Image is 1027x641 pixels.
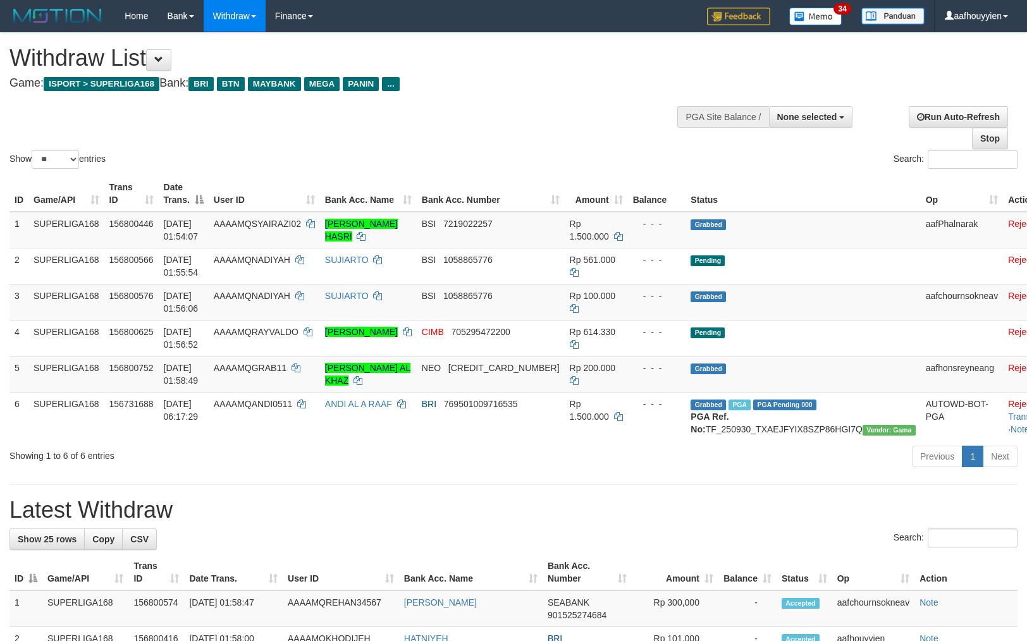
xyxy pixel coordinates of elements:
span: Copy 5859458229319158 to clipboard [448,363,560,373]
span: AAAAMQGRAB11 [214,363,286,373]
span: 156800752 [109,363,154,373]
span: Pending [691,327,725,338]
label: Search: [894,528,1018,547]
span: ISPORT > SUPERLIGA168 [44,77,159,91]
span: Grabbed [691,400,726,410]
a: SUJIARTO [325,255,369,265]
th: User ID: activate to sort column ascending [283,554,399,590]
span: CIMB [422,327,444,337]
span: MAYBANK [248,77,301,91]
span: PANIN [343,77,379,91]
td: SUPERLIGA168 [28,320,104,356]
span: [DATE] 06:17:29 [164,399,199,422]
th: Date Trans.: activate to sort column descending [159,176,209,212]
th: Balance: activate to sort column ascending [718,554,777,590]
td: aafchournsokneav [921,284,1003,320]
span: SEABANK [548,597,589,607]
td: 6 [9,392,28,441]
span: Rp 614.330 [570,327,615,337]
a: Previous [912,446,962,467]
span: Pending [691,255,725,266]
span: Grabbed [691,363,726,374]
td: Rp 300,000 [632,590,718,627]
div: - - - [633,398,681,410]
span: AAAAMQANDI0511 [214,399,293,409]
span: None selected [777,112,837,122]
span: Rp 200.000 [570,363,615,373]
td: [DATE] 01:58:47 [184,590,283,627]
span: 156731688 [109,399,154,409]
div: - - - [633,253,681,266]
span: AAAAMQNADIYAH [214,291,290,301]
span: [DATE] 01:58:49 [164,363,199,386]
span: Copy [92,534,114,544]
a: [PERSON_NAME] AL KHAZ [325,363,410,386]
span: 156800625 [109,327,154,337]
h1: Withdraw List [9,46,672,71]
span: Rp 1.500.000 [570,399,609,422]
span: Marked by aafromsomean [729,400,751,410]
span: NEO [422,363,441,373]
td: 1 [9,590,42,627]
span: BSI [422,255,436,265]
a: Note [919,597,938,607]
td: 1 [9,212,28,248]
span: Copy 7219022257 to clipboard [443,219,493,229]
td: 156800574 [128,590,184,627]
span: Rp 100.000 [570,291,615,301]
a: Show 25 rows [9,528,85,550]
th: Amount: activate to sort column ascending [632,554,718,590]
span: BSI [422,219,436,229]
td: SUPERLIGA168 [28,248,104,284]
img: MOTION_logo.png [9,6,106,25]
a: Stop [972,128,1008,149]
span: AAAAMQRAYVALDO [214,327,298,337]
th: Bank Acc. Number: activate to sort column ascending [417,176,565,212]
a: ANDI AL A RAAF [325,399,392,409]
th: Trans ID: activate to sort column ascending [104,176,159,212]
h1: Latest Withdraw [9,498,1018,523]
span: Grabbed [691,291,726,302]
select: Showentries [32,150,79,169]
span: Vendor URL: https://trx31.1velocity.biz [863,425,916,436]
th: Op: activate to sort column ascending [921,176,1003,212]
td: aafPhalnarak [921,212,1003,248]
td: SUPERLIGA168 [42,590,128,627]
th: Status [686,176,920,212]
td: AUTOWD-BOT-PGA [921,392,1003,441]
span: Grabbed [691,219,726,230]
a: 1 [962,446,983,467]
span: [DATE] 01:55:54 [164,255,199,278]
span: ... [382,77,399,91]
input: Search: [928,150,1018,169]
div: - - - [633,362,681,374]
div: PGA Site Balance / [677,106,768,128]
th: Bank Acc. Name: activate to sort column ascending [399,554,543,590]
a: [PERSON_NAME] [404,597,477,607]
span: Copy 769501009716535 to clipboard [444,399,518,409]
td: SUPERLIGA168 [28,392,104,441]
div: - - - [633,326,681,338]
span: [DATE] 01:54:07 [164,219,199,241]
th: Bank Acc. Name: activate to sort column ascending [320,176,417,212]
b: PGA Ref. No: [691,412,729,434]
th: Trans ID: activate to sort column ascending [128,554,184,590]
img: panduan.png [861,8,925,25]
span: 156800566 [109,255,154,265]
span: PGA Pending [753,400,816,410]
a: [PERSON_NAME] [325,327,398,337]
label: Show entries [9,150,106,169]
th: Amount: activate to sort column ascending [565,176,628,212]
h4: Game: Bank: [9,77,672,90]
th: Bank Acc. Number: activate to sort column ascending [543,554,632,590]
td: 3 [9,284,28,320]
div: - - - [633,290,681,302]
th: ID [9,176,28,212]
td: SUPERLIGA168 [28,212,104,248]
span: Copy 901525274684 to clipboard [548,610,606,620]
td: 4 [9,320,28,356]
th: Op: activate to sort column ascending [832,554,914,590]
span: CSV [130,534,149,544]
span: Rp 561.000 [570,255,615,265]
span: [DATE] 01:56:06 [164,291,199,314]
